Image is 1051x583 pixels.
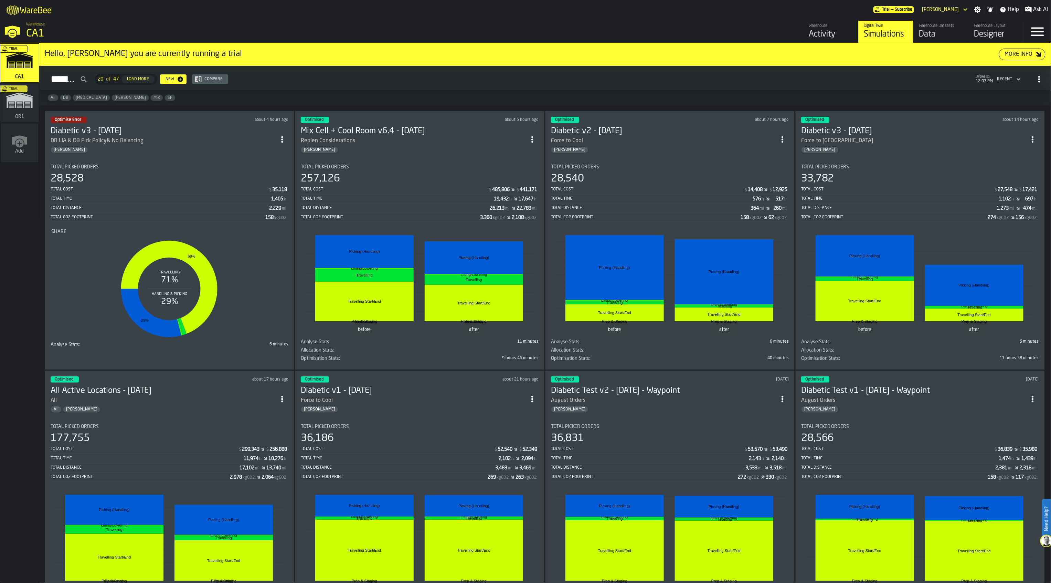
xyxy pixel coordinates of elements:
div: DropdownMenuValue-4 [995,75,1022,83]
div: stat-Total Picked Orders [51,164,288,222]
div: Total Time [301,196,494,201]
div: Title [551,339,669,345]
div: Stat Value [999,196,1011,202]
a: link-to-/wh/i/76e2a128-1b54-4d66-80d4-05ae4c277723/simulations [858,21,913,43]
span: mi [532,206,537,211]
span: $ [1020,188,1022,192]
div: stat-Optimisation Stats: [801,356,1039,364]
div: ItemListCard-DashboardItemContainer [45,111,294,370]
div: 6 minutes [671,339,789,344]
div: Compare [202,77,225,82]
div: DropdownMenuValue-Gregg Arment [922,7,959,12]
span: Optimised [805,377,824,382]
span: $ [769,188,772,192]
span: 2,930,300 [551,356,789,364]
div: Activity [809,29,853,40]
div: Title [301,424,539,429]
div: status-3 2 [801,376,829,383]
div: Title [51,342,168,347]
span: mi [760,206,764,211]
div: Title [801,356,919,361]
div: Stat Value [265,215,274,220]
span: Subscribe [895,7,913,12]
div: Updated: 10/9/2025, 10:26:31 PM Created: 10/9/2025, 9:50:10 PM [935,117,1039,122]
div: Force to Cool Room [801,137,1027,145]
span: Gregg [551,407,588,412]
text: before [608,327,621,332]
span: Optimisation Stats: [551,356,590,361]
div: stat-Optimisation Stats: [301,356,539,364]
div: Title [51,229,288,235]
div: status-3 2 [301,376,329,383]
div: 9 hours 46 minutes [421,356,539,361]
div: stat-Allocation Stats: [551,347,789,356]
span: h [1012,197,1014,202]
div: 33,782 [801,173,834,185]
div: Force to Cool [301,396,333,405]
span: kgCO2 [1025,216,1037,220]
div: Diabetic Test v1 - 10.8.25 - Waypoint [801,385,1027,396]
span: Trial [9,87,18,91]
div: Stat Value [1023,206,1032,211]
div: Total Distance [551,206,751,210]
div: Title [301,164,539,170]
div: Title [551,424,789,429]
div: Force to Cool [551,137,583,145]
div: 36,186 [301,432,334,445]
label: button-toggle-Ask AI [1022,6,1051,14]
div: Stat Value [269,206,281,211]
div: Data [919,29,963,40]
text: before [358,327,371,332]
div: Title [551,356,669,361]
span: Total Picked Orders [551,424,599,429]
div: 40 minutes [671,356,789,361]
div: status-3 2 [551,376,579,383]
div: Updated: 10/10/2025, 5:16:51 AM Created: 10/9/2025, 3:57:23 PM [685,117,789,122]
div: Title [301,347,418,353]
div: Warehouse [809,23,853,28]
div: DropdownMenuValue-4 [997,77,1012,82]
div: 28,540 [551,173,584,185]
div: status-3 2 [301,117,329,123]
span: kgCO2 [750,216,762,220]
div: 177,755 [51,432,90,445]
div: Updated: 10/9/2025, 7:18:34 PM Created: 10/9/2025, 3:33:58 PM [184,377,289,382]
div: Diabetic Test v2 - 10.8.25 - Waypoint [551,385,776,396]
span: Allocation Stats: [301,347,334,353]
div: Stat Value [490,206,505,211]
div: Title [801,347,919,353]
text: after [969,327,979,332]
span: Allocation Stats: [551,347,584,353]
div: Stat Value [272,187,287,192]
div: stat-Total Picked Orders [301,164,539,222]
div: Title [51,164,288,170]
div: Force to [GEOGRAPHIC_DATA] [801,137,873,145]
div: Total CO2 Footprint [301,215,480,220]
div: Diabetic v3 - 10.9.2025 [801,126,1027,137]
span: Gregg [112,95,149,100]
span: Optimisation Stats: [801,356,840,361]
span: Analyse Stats: [51,342,80,347]
span: h [284,197,286,202]
div: ItemListCard-DashboardItemContainer [545,111,795,370]
button: button-New [160,74,187,84]
span: All [51,407,61,412]
div: Updated: 10/8/2025, 9:24:38 PM Created: 10/8/2025, 5:59:08 PM [935,377,1039,382]
div: More Info [1002,50,1036,59]
div: Title [801,424,1039,429]
span: Optimised [555,118,574,122]
div: stat-Total Picked Orders [801,164,1039,222]
span: Total Picked Orders [51,164,99,170]
div: Title [301,356,418,361]
div: DB LIA & DB Pick Policy& No Balancing [51,137,144,145]
span: — [891,7,894,12]
div: All [51,396,276,405]
span: kgCO2 [274,216,286,220]
div: Replen Considerations [301,137,526,145]
span: Optimised [305,377,323,382]
span: h [1034,197,1037,202]
div: Updated: 10/10/2025, 8:11:49 AM Created: 10/6/2025, 8:11:01 PM [188,117,288,122]
div: stat-Analyse Stats: [301,339,539,347]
